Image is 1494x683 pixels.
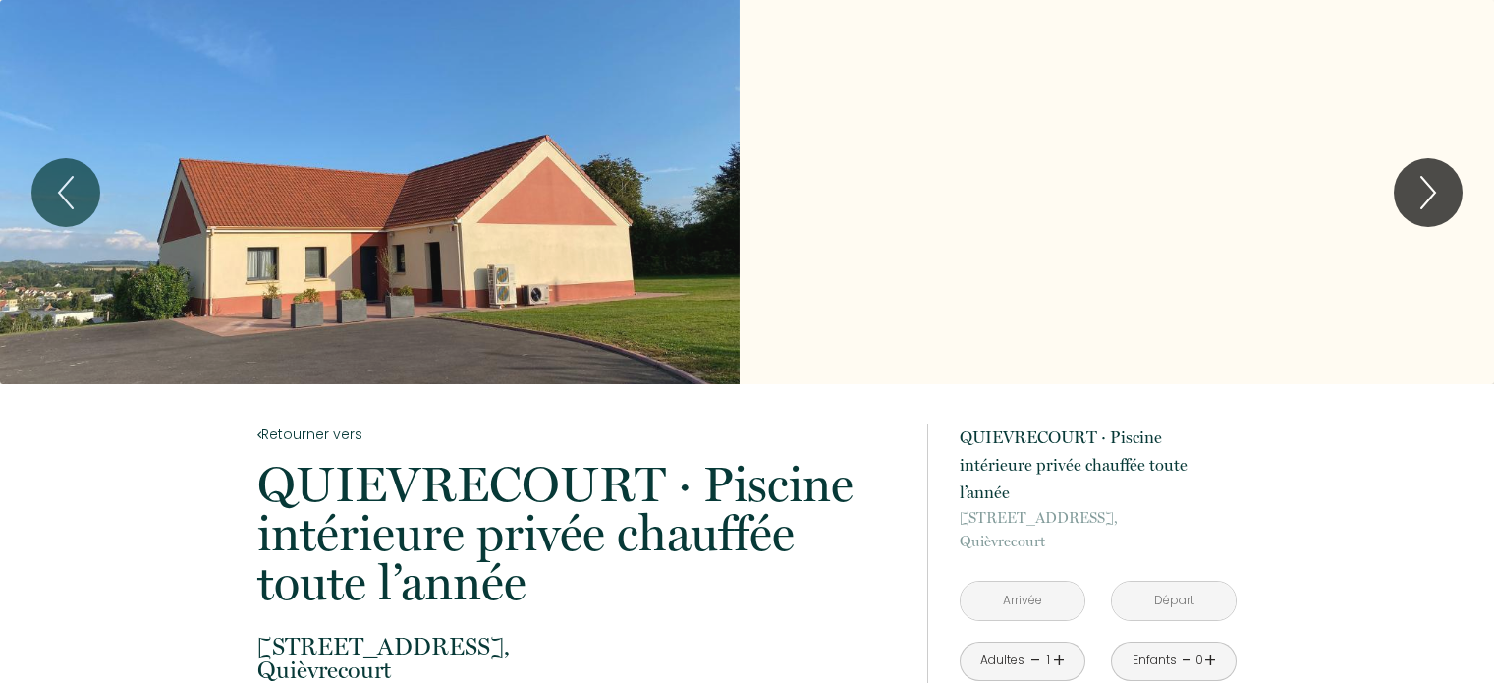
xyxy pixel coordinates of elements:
input: Départ [1112,582,1236,620]
input: Arrivée [961,582,1084,620]
a: + [1204,646,1216,676]
p: Quièvrecourt [257,635,902,682]
a: - [1182,646,1192,676]
span: [STREET_ADDRESS], [257,635,902,658]
a: Retourner vers [257,424,902,445]
div: Adultes [980,652,1024,670]
button: Previous [31,158,100,227]
p: Quièvrecourt [960,506,1237,553]
a: - [1030,646,1041,676]
div: Enfants [1133,652,1177,670]
div: 1 [1043,652,1053,670]
p: QUIEVRECOURT · Piscine intérieure privée chauffée toute l’année [257,460,902,607]
p: QUIEVRECOURT · Piscine intérieure privée chauffée toute l’année [960,424,1237,506]
div: 0 [1194,652,1204,670]
button: Next [1394,158,1463,227]
span: [STREET_ADDRESS], [960,506,1237,530]
a: + [1053,646,1065,676]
